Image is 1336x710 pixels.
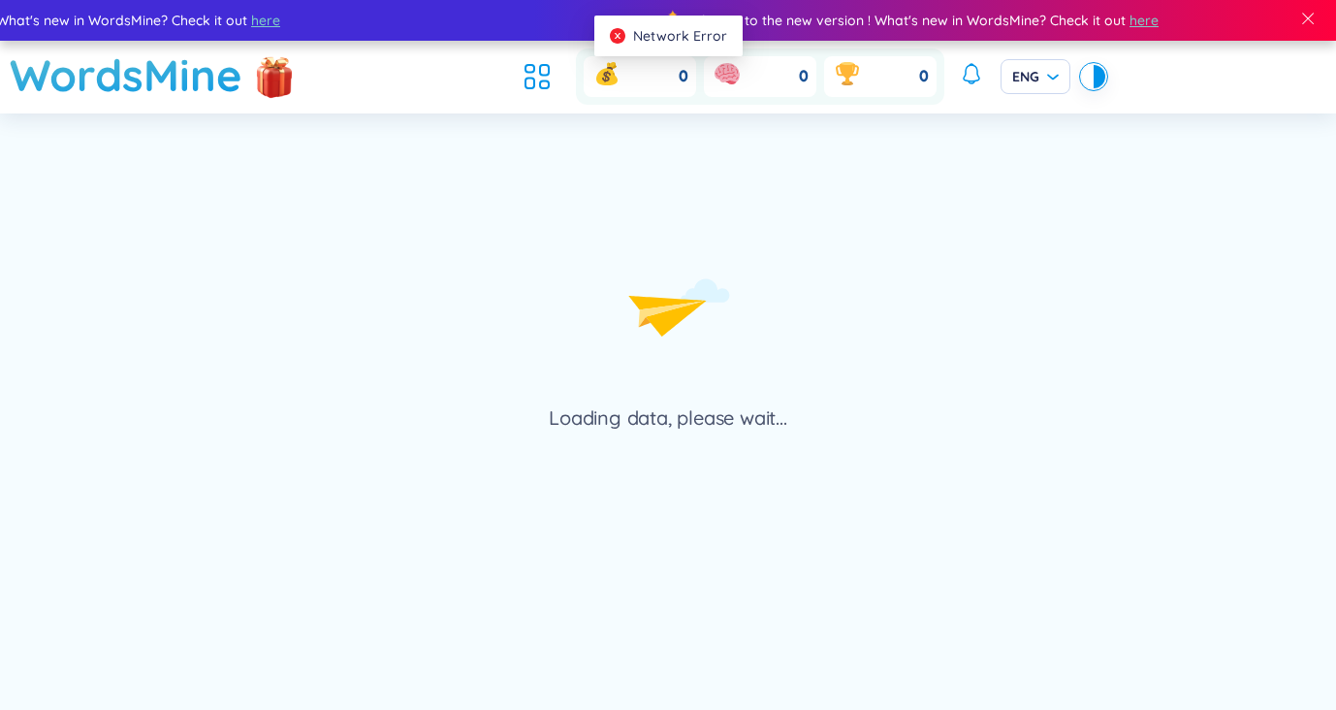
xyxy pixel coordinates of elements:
[679,66,688,87] span: 0
[255,49,294,108] img: flashSalesIcon.a7f4f837.png
[234,10,263,31] span: here
[549,404,786,432] div: Loading data, please wait...
[919,66,929,87] span: 0
[1012,67,1059,86] span: ENG
[10,41,242,110] a: WordsMine
[610,28,625,44] span: close-circle
[1112,10,1141,31] span: here
[633,27,727,45] span: Network Error
[799,66,809,87] span: 0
